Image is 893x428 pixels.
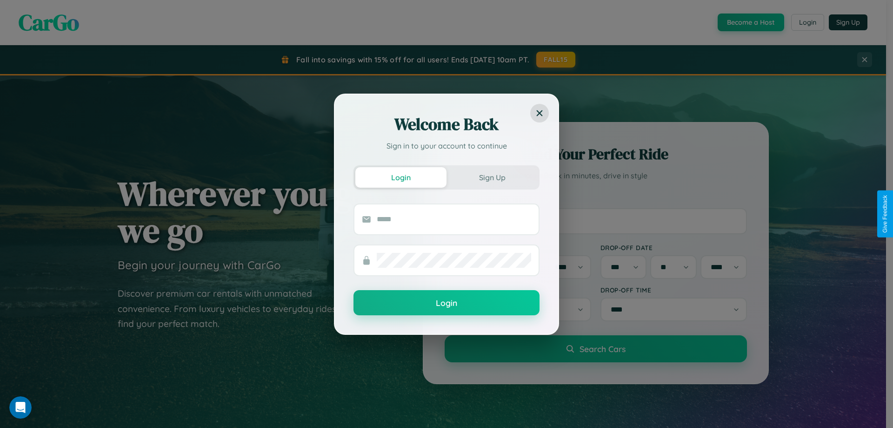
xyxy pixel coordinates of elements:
[353,290,540,315] button: Login
[882,195,888,233] div: Give Feedback
[446,167,538,188] button: Sign Up
[353,140,540,151] p: Sign in to your account to continue
[355,167,446,188] button: Login
[353,113,540,136] h2: Welcome Back
[9,396,32,419] iframe: Intercom live chat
